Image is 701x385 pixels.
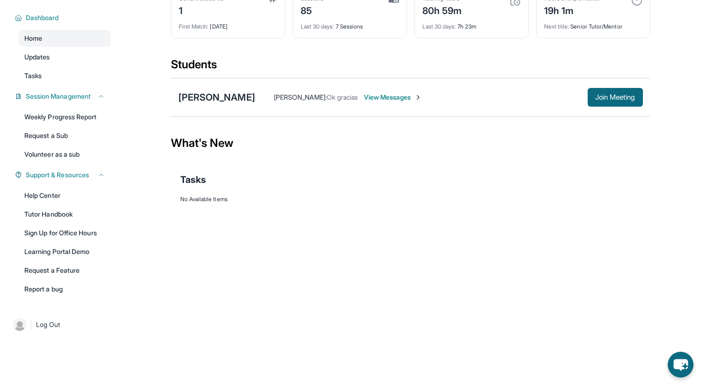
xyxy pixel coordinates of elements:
[180,196,641,203] div: No Available Items
[19,146,111,163] a: Volunteer as a sub
[19,109,111,125] a: Weekly Progress Report
[422,2,462,17] div: 80h 59m
[24,52,50,62] span: Updates
[36,320,60,329] span: Log Out
[301,23,334,30] span: Last 30 days :
[544,2,600,17] div: 19h 1m
[595,94,635,100] span: Join Meeting
[179,2,223,17] div: 1
[171,123,650,164] div: What's New
[19,281,111,298] a: Report a bug
[544,23,569,30] span: Next title :
[588,88,643,107] button: Join Meeting
[13,318,26,331] img: user-img
[19,187,111,204] a: Help Center
[274,93,327,101] span: [PERSON_NAME] :
[19,127,111,144] a: Request a Sub
[22,92,105,101] button: Session Management
[422,17,521,30] div: 7h 23m
[301,17,399,30] div: 7 Sessions
[9,314,111,335] a: |Log Out
[179,23,209,30] span: First Match :
[179,17,277,30] div: [DATE]
[171,57,650,78] div: Students
[19,206,111,223] a: Tutor Handbook
[668,352,694,378] button: chat-button
[26,92,91,101] span: Session Management
[26,13,59,22] span: Dashboard
[26,170,89,180] span: Support & Resources
[30,319,32,330] span: |
[19,49,111,65] a: Updates
[544,17,642,30] div: Senior Tutor/Mentor
[19,67,111,84] a: Tasks
[364,93,422,102] span: View Messages
[22,170,105,180] button: Support & Resources
[24,34,42,43] span: Home
[180,173,206,186] span: Tasks
[24,71,42,80] span: Tasks
[327,93,358,101] span: Ok gracias
[301,2,324,17] div: 85
[178,91,255,104] div: [PERSON_NAME]
[422,23,456,30] span: Last 30 days :
[19,243,111,260] a: Learning Portal Demo
[19,262,111,279] a: Request a Feature
[22,13,105,22] button: Dashboard
[414,94,422,101] img: Chevron-Right
[19,225,111,241] a: Sign Up for Office Hours
[19,30,111,47] a: Home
